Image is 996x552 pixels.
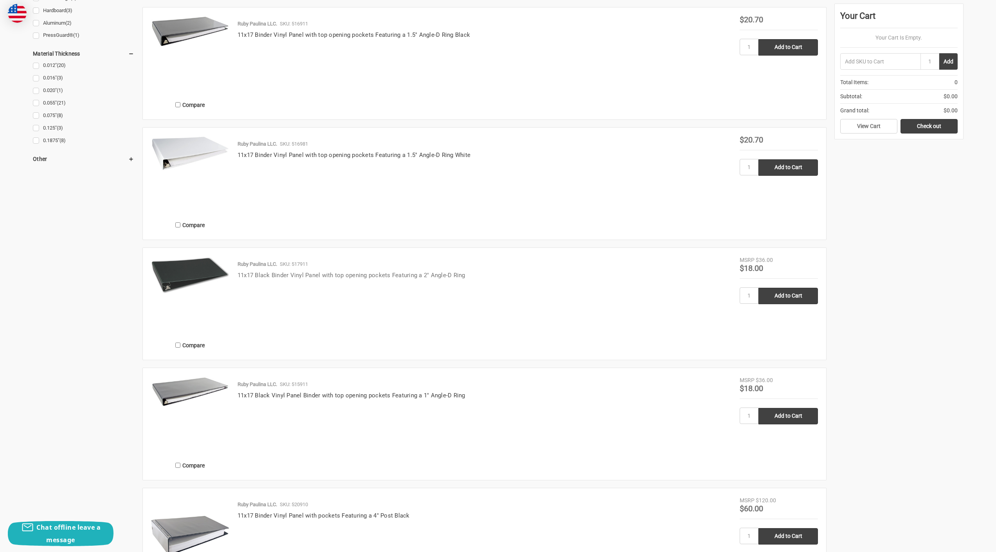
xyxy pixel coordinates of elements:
input: Add SKU to Cart [840,53,920,70]
a: 11x17 Black Binder Vinyl Panel with top opening pockets Featuring a 2" Angle-D Ring [238,272,465,279]
span: (1) [57,87,63,93]
p: SKU: 515911 [280,381,308,388]
a: 0.075" [33,110,134,121]
div: MSRP [740,256,755,264]
a: 11x17 Black Binder Vinyl Panel with top opening pockets Featuring a 2" Angle-D Ring [151,256,229,334]
a: 0.055" [33,98,134,108]
input: Compare [175,463,180,468]
div: MSRP [740,376,755,384]
a: 11x17 Binder Vinyl Panel with top opening pockets Featuring a 1.5" Angle-D Ring Black [238,31,470,38]
p: Ruby Paulina LLC. [238,381,277,388]
span: 0 [955,78,958,87]
input: Compare [175,102,180,107]
span: $60.00 [740,504,763,513]
p: SKU: 516911 [280,20,308,28]
span: $20.70 [740,15,763,24]
input: Compare [175,343,180,348]
input: Compare [175,222,180,227]
button: Add [939,53,958,70]
p: Ruby Paulina LLC. [238,140,277,148]
input: Add to Cart [758,159,818,176]
span: (8) [57,112,63,118]
span: $36.00 [756,377,773,383]
input: Add to Cart [758,288,818,304]
a: 0.016" [33,73,134,83]
h5: Material Thickness [33,49,134,58]
p: Ruby Paulina LLC. [238,20,277,28]
a: 11x17 Binder Vinyl Panel with top opening pockets Featuring a 1.5" Angle-D Ring White [151,136,229,214]
span: $20.70 [740,135,763,144]
span: $18.00 [740,263,763,273]
a: Aluminum [33,18,134,29]
div: MSRP [740,496,755,505]
span: Chat offline leave a message [36,523,101,544]
label: Compare [151,339,229,352]
p: SKU: 520910 [280,501,308,509]
img: 11x17 Binder Vinyl Panel with top opening pockets Featuring a 1.5" Angle-D Ring White [151,136,229,171]
label: Compare [151,218,229,231]
p: Ruby Paulina LLC. [238,501,277,509]
a: 0.1875" [33,135,134,146]
span: (3) [66,7,72,13]
button: Chat offline leave a message [8,521,113,546]
p: SKU: 517911 [280,260,308,268]
img: 11x17 Binder Vinyl Panel with top opening pockets Featuring a 1" Angle-D Ring Black [151,376,229,407]
span: $0.00 [944,106,958,115]
span: $120.00 [756,497,776,503]
p: Your Cart Is Empty. [840,34,958,42]
a: 11x17 Black Vinyl Panel Binder with top opening pockets Featuring a 1" Angle-D Ring [238,392,465,399]
a: View Cart [840,119,897,134]
a: 0.012" [33,60,134,71]
label: Compare [151,98,229,111]
span: (20) [57,62,66,68]
span: (21) [57,100,66,106]
span: Grand total: [840,106,869,115]
a: 11x17 Binder Vinyl Panel with top opening pockets Featuring a 1" Angle-D Ring Black [151,376,229,455]
img: 11x17 Black Binder Vinyl Panel with top opening pockets Featuring a 2" Angle-D Ring [151,256,229,294]
span: (2) [65,20,72,26]
input: Add to Cart [758,408,818,424]
img: 11x17 Binder Vinyl Panel with top opening pockets Featuring a 1.5" Angle-D Ring Black [151,16,229,47]
iframe: Google Customer Reviews [931,531,996,552]
a: Check out [901,119,958,134]
div: Your Cart [840,9,958,28]
span: $18.00 [740,384,763,393]
a: 11x17 Binder Vinyl Panel with top opening pockets Featuring a 1.5" Angle-D Ring White [238,152,470,159]
a: 11x17 Binder Vinyl Panel with top opening pockets Featuring a 1.5" Angle-D Ring Black [151,16,229,94]
img: duty and tax information for United States [8,4,27,23]
a: 0.020" [33,85,134,96]
span: (3) [57,125,63,131]
span: (8) [59,137,66,143]
span: (1) [73,32,79,38]
a: 0.125" [33,123,134,133]
a: PressGuard® [33,30,134,41]
span: $0.00 [944,92,958,101]
input: Add to Cart [758,528,818,545]
a: Hardboard [33,5,134,16]
p: Ruby Paulina LLC. [238,260,277,268]
p: SKU: 516981 [280,140,308,148]
a: 11x17 Binder Vinyl Panel with pockets Featuring a 4" Post Black [238,512,410,519]
span: Subtotal: [840,92,862,101]
span: $36.00 [756,257,773,263]
h5: Other [33,154,134,164]
span: Total Items: [840,78,868,87]
span: (3) [57,75,63,81]
input: Add to Cart [758,39,818,56]
label: Compare [151,459,229,472]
